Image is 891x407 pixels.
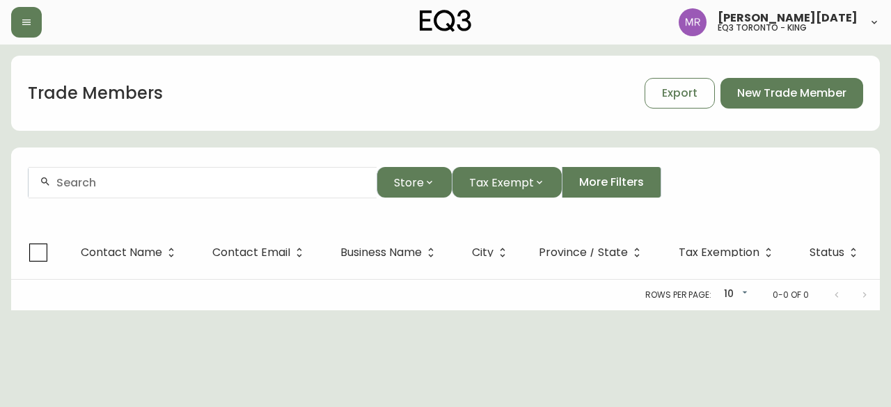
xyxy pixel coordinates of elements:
[420,10,471,32] img: logo
[662,86,697,101] span: Export
[579,175,644,190] span: More Filters
[679,248,759,257] span: Tax Exemption
[377,167,452,198] button: Store
[81,246,180,259] span: Contact Name
[737,86,846,101] span: New Trade Member
[212,248,290,257] span: Contact Email
[720,78,863,109] button: New Trade Member
[452,167,562,198] button: Tax Exempt
[679,8,707,36] img: 433a7fc21d7050a523c0a08e44de74d9
[469,174,534,191] span: Tax Exempt
[472,246,512,259] span: City
[28,81,163,105] h1: Trade Members
[717,283,750,306] div: 10
[645,78,715,109] button: Export
[340,246,440,259] span: Business Name
[773,289,809,301] p: 0-0 of 0
[539,248,628,257] span: Province / State
[472,248,494,257] span: City
[810,248,844,257] span: Status
[394,174,424,191] span: Store
[212,246,308,259] span: Contact Email
[810,246,862,259] span: Status
[645,289,711,301] p: Rows per page:
[679,246,778,259] span: Tax Exemption
[340,248,422,257] span: Business Name
[81,248,162,257] span: Contact Name
[539,246,646,259] span: Province / State
[562,167,661,198] button: More Filters
[718,13,858,24] span: [PERSON_NAME][DATE]
[718,24,807,32] h5: eq3 toronto - king
[56,176,365,189] input: Search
